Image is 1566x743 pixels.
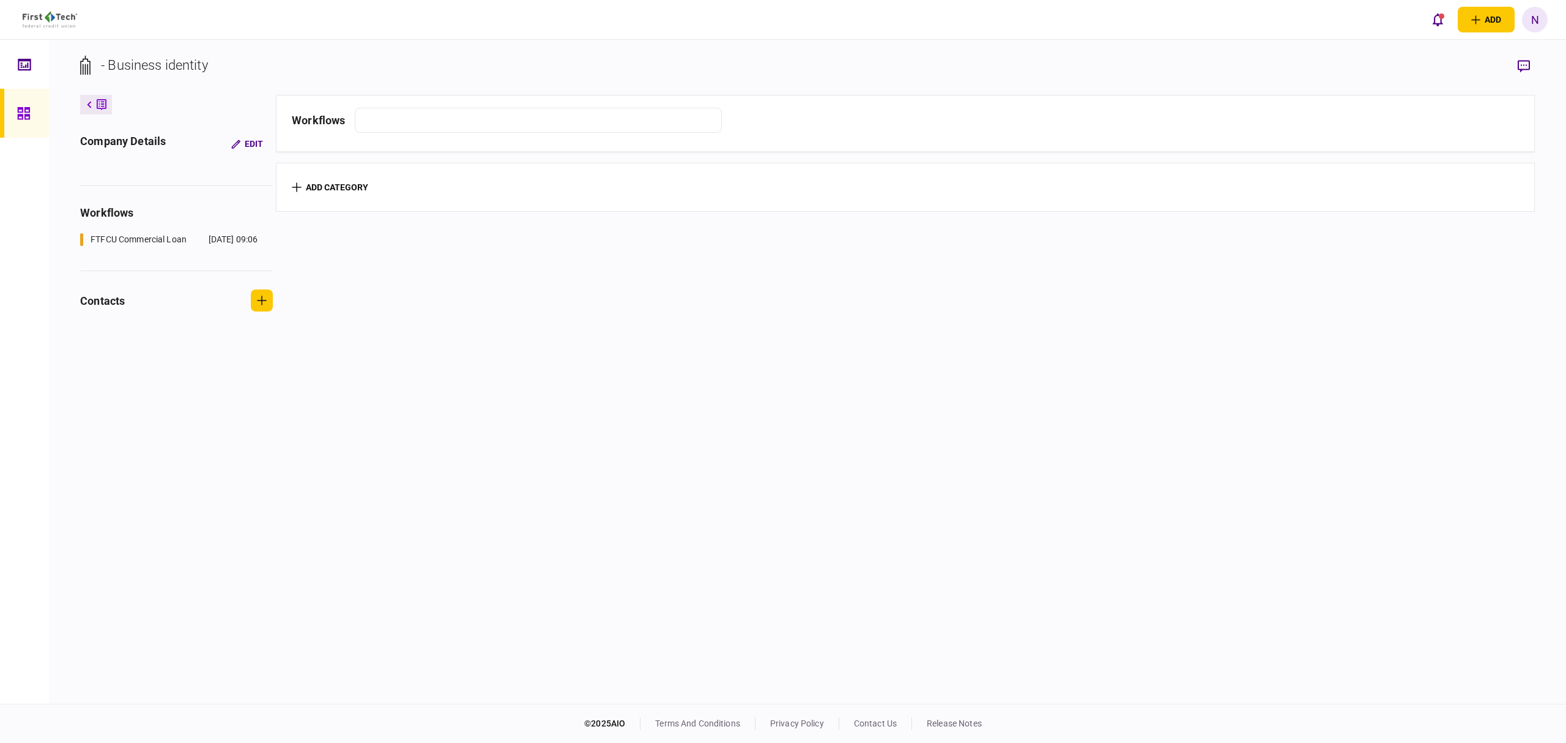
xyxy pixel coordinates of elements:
[292,182,368,192] button: add category
[1522,7,1548,32] button: N
[584,717,640,730] div: © 2025 AIO
[1458,7,1515,32] button: open adding identity options
[221,133,273,155] button: Edit
[80,204,273,221] div: workflows
[80,293,125,309] div: contacts
[292,112,345,129] div: workflows
[1425,7,1450,32] button: open notifications list
[770,719,824,728] a: privacy policy
[655,719,740,728] a: terms and conditions
[854,719,897,728] a: contact us
[80,133,166,155] div: company details
[209,233,258,246] div: [DATE] 09:06
[101,55,208,75] div: - Business identity
[80,233,258,246] a: FTFCU Commercial Loan[DATE] 09:06
[23,12,77,28] img: client company logo
[927,719,982,728] a: release notes
[91,233,187,246] div: FTFCU Commercial Loan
